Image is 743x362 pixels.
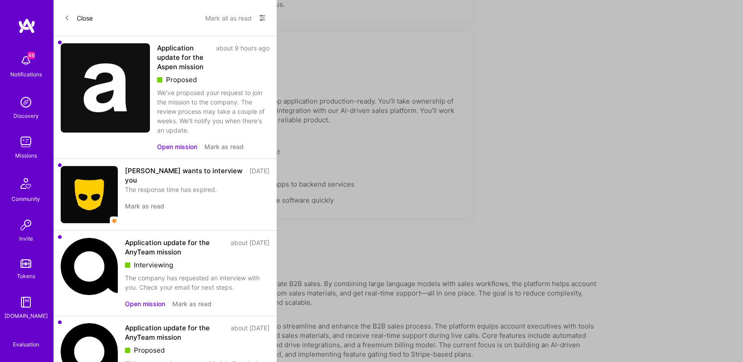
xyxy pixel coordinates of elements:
div: The response time has expired. [125,185,270,194]
div: The company has requested an interview with you. Check your email for next steps. [125,273,270,292]
button: Mark as read [204,142,244,151]
img: star icon [110,216,119,225]
i: icon SelectionTeam [23,333,29,340]
div: Application update for the AnyTeam mission [125,238,225,257]
img: logo [18,18,36,34]
div: [DATE] [249,166,270,185]
div: Application update for the AnyTeam mission [125,323,225,342]
div: [DOMAIN_NAME] [4,311,48,320]
img: Company Logo [61,238,118,295]
img: Invite [17,216,35,234]
div: Tokens [17,271,35,281]
img: guide book [17,293,35,311]
div: Notifications [10,70,42,79]
div: about [DATE] [231,238,270,257]
button: Mark as read [125,201,164,211]
img: Community [15,173,37,194]
div: Evaluation [13,340,39,349]
button: Mark as read [172,299,212,308]
img: teamwork [17,133,35,151]
div: Proposed [157,75,270,84]
div: Proposed [125,345,270,355]
button: Mark all as read [205,11,252,25]
span: 46 [28,52,35,59]
img: Company Logo [61,166,118,223]
div: [PERSON_NAME] wants to interview you [125,166,244,185]
div: about [DATE] [231,323,270,342]
div: Missions [15,151,37,160]
img: discovery [17,93,35,111]
div: Invite [19,234,33,243]
button: Open mission [157,142,197,151]
div: We've proposed your request to join the mission to the company. The review process may take a cou... [157,88,270,135]
img: Company Logo [61,43,150,133]
div: Application update for the Aspen mission [157,43,211,71]
div: Discovery [13,111,39,121]
button: Open mission [125,299,165,308]
div: Interviewing [125,260,270,270]
img: bell [17,52,35,70]
button: Close [64,11,93,25]
div: about 9 hours ago [216,43,270,71]
div: Community [12,194,40,204]
img: tokens [21,259,31,268]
